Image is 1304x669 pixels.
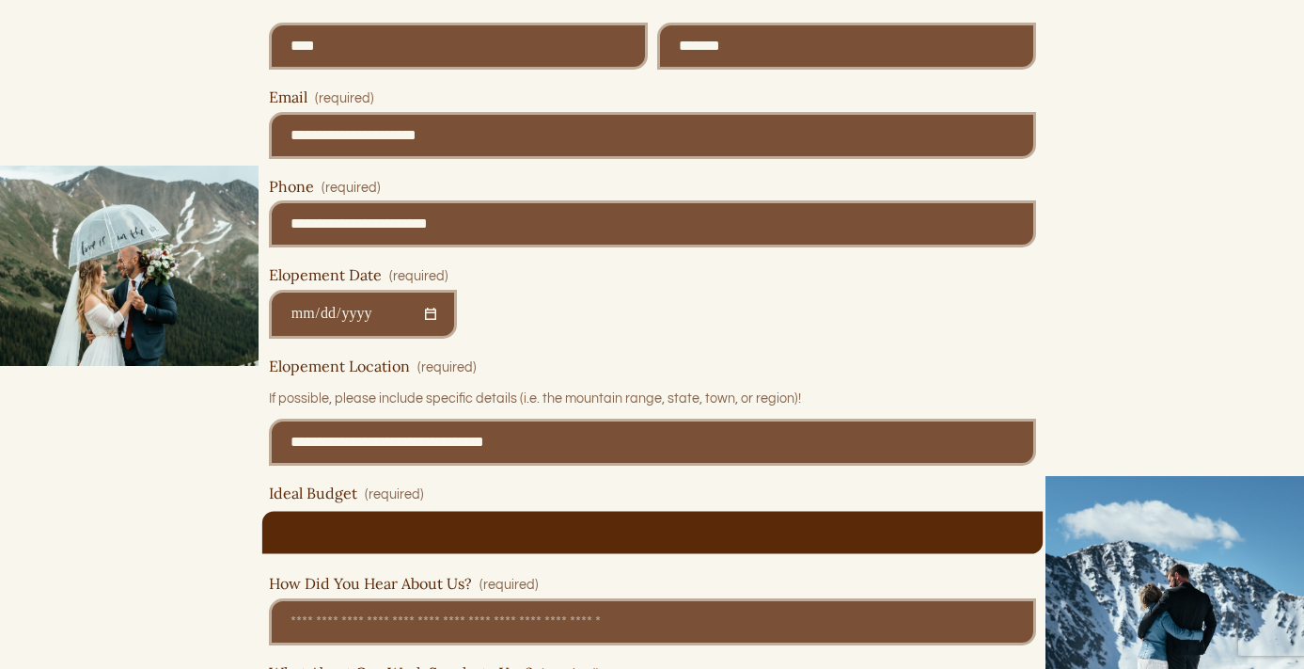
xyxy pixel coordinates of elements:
span: (required) [417,358,477,378]
span: (required) [322,182,381,195]
span: (required) [389,266,448,287]
span: Elopement Date [269,266,382,284]
span: Phone [269,178,314,196]
span: How Did You Hear About Us? [269,575,472,593]
span: (required) [479,575,539,596]
span: Ideal Budget [269,485,357,502]
span: Elopement Location [269,358,410,375]
span: (required) [315,88,374,109]
span: (required) [365,485,424,505]
span: Email [269,88,307,106]
p: If possible, please include specific details (i.e. the mountain range, state, town, or region)! [269,382,1036,416]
